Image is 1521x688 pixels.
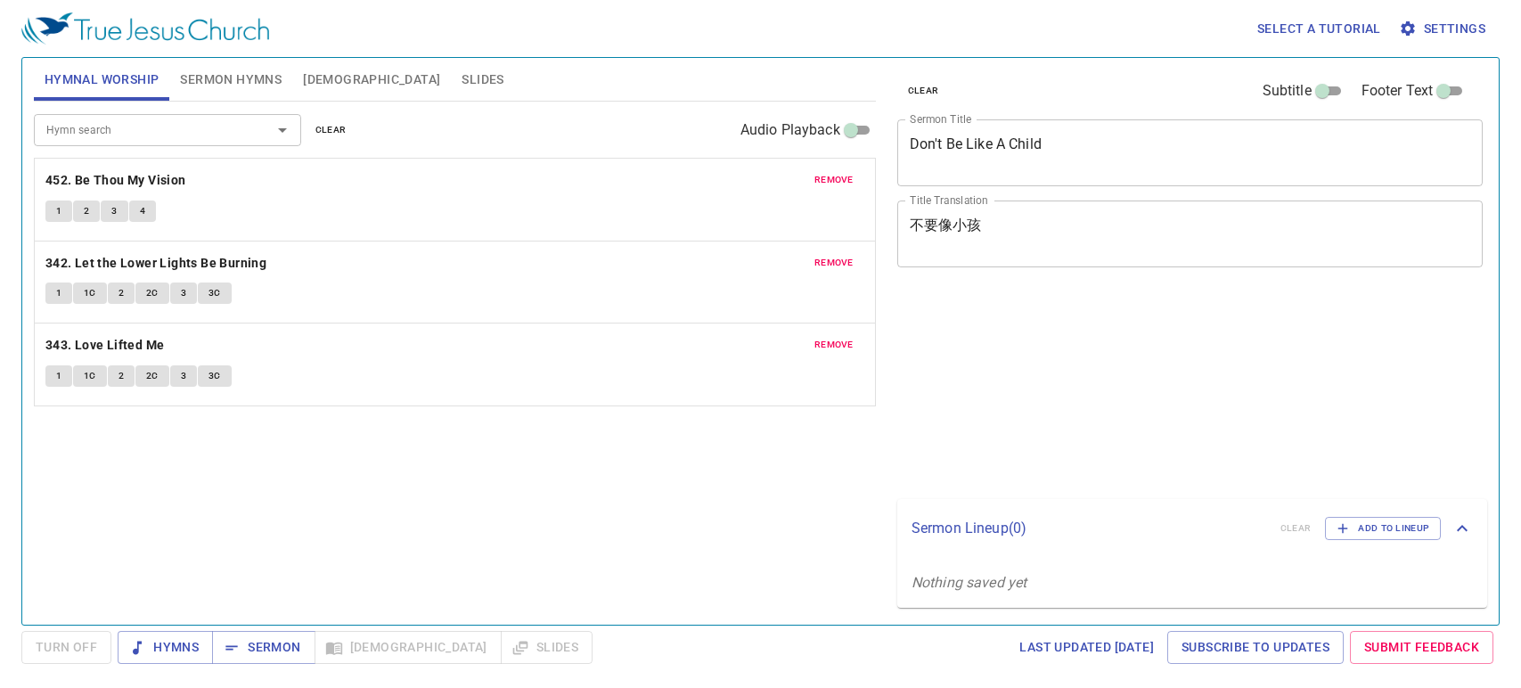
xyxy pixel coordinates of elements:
button: 4 [129,201,156,222]
button: 2C [135,283,169,304]
span: 1 [56,285,61,301]
span: Add to Lineup [1337,520,1429,536]
span: Sermon Hymns [180,69,282,91]
iframe: from-child [890,286,1368,493]
button: 3C [198,365,232,387]
span: remove [814,172,854,188]
span: 3 [111,203,117,219]
span: Hymns [132,636,199,659]
span: 3 [181,368,186,384]
button: 1C [73,365,107,387]
textarea: Don't Be Like A Child [910,135,1471,169]
button: Hymns [118,631,213,664]
button: Select a tutorial [1250,12,1388,45]
span: Subscribe to Updates [1182,636,1329,659]
button: Settings [1395,12,1492,45]
span: remove [814,255,854,271]
b: 342. Let the Lower Lights Be Burning [45,252,266,274]
span: Slides [462,69,503,91]
span: 3C [209,368,221,384]
span: 3 [181,285,186,301]
button: Add to Lineup [1325,517,1441,540]
button: 2 [73,201,100,222]
span: [DEMOGRAPHIC_DATA] [303,69,440,91]
button: 3 [101,201,127,222]
span: remove [814,337,854,353]
span: 1C [84,285,96,301]
button: Sermon [212,631,315,664]
button: 3 [170,283,197,304]
a: Submit Feedback [1350,631,1493,664]
span: clear [908,83,939,99]
button: 1 [45,201,72,222]
span: Submit Feedback [1364,636,1479,659]
p: Sermon Lineup ( 0 ) [912,518,1266,539]
span: 2 [119,368,124,384]
img: True Jesus Church [21,12,269,45]
button: 452. Be Thou My Vision [45,169,189,192]
span: Hymnal Worship [45,69,159,91]
button: remove [804,169,864,191]
button: 1C [73,283,107,304]
span: 1C [84,368,96,384]
span: Sermon [226,636,300,659]
button: 1 [45,365,72,387]
span: 1 [56,203,61,219]
a: Last updated [DATE] [1012,631,1161,664]
button: 2C [135,365,169,387]
span: Footer Text [1362,80,1434,102]
button: 1 [45,283,72,304]
button: remove [804,334,864,356]
span: clear [315,122,347,138]
span: Settings [1402,18,1485,40]
button: 3C [198,283,232,304]
button: remove [804,252,864,274]
a: Subscribe to Updates [1167,631,1344,664]
b: 452. Be Thou My Vision [45,169,186,192]
button: 2 [108,283,135,304]
span: 4 [140,203,145,219]
button: clear [305,119,357,141]
span: 2C [146,368,159,384]
span: Subtitle [1263,80,1312,102]
span: 1 [56,368,61,384]
i: Nothing saved yet [912,574,1027,591]
button: 343. Love Lifted Me [45,334,168,356]
span: Audio Playback [740,119,840,141]
textarea: 不要像小孩 [910,217,1471,250]
span: Last updated [DATE] [1019,636,1154,659]
span: 3C [209,285,221,301]
span: 2 [119,285,124,301]
button: 3 [170,365,197,387]
button: Open [270,118,295,143]
button: clear [897,80,950,102]
button: 2 [108,365,135,387]
span: Select a tutorial [1257,18,1381,40]
span: 2 [84,203,89,219]
div: Sermon Lineup(0)clearAdd to Lineup [897,499,1487,558]
button: 342. Let the Lower Lights Be Burning [45,252,270,274]
b: 343. Love Lifted Me [45,334,165,356]
span: 2C [146,285,159,301]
